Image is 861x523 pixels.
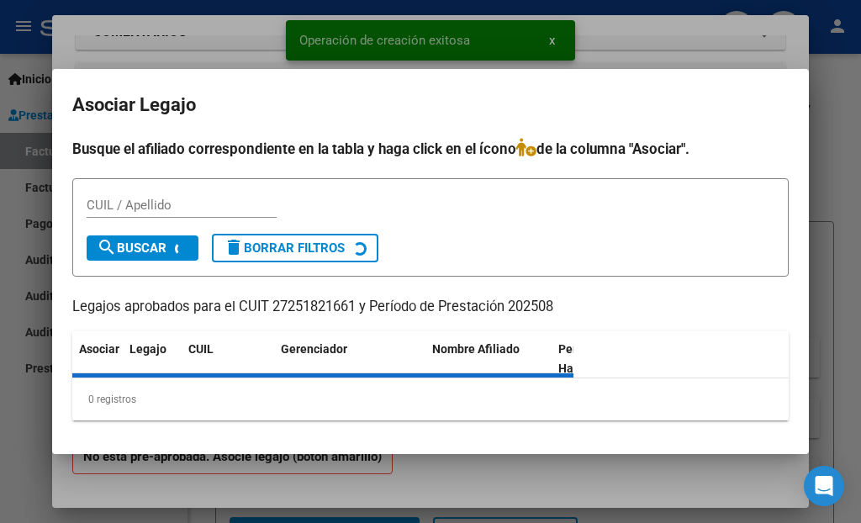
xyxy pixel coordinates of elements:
datatable-header-cell: Nombre Afiliado [425,331,552,387]
mat-icon: delete [224,237,244,257]
h2: Asociar Legajo [72,89,789,121]
button: Borrar Filtros [212,234,378,262]
span: Gerenciador [281,342,347,356]
span: CUIL [188,342,214,356]
h4: Busque el afiliado correspondiente en la tabla y haga click en el ícono de la columna "Asociar". [72,138,789,160]
div: 0 registros [72,378,789,420]
p: Legajos aprobados para el CUIT 27251821661 y Período de Prestación 202508 [72,297,789,318]
span: Buscar [97,240,166,256]
span: Nombre Afiliado [432,342,520,356]
button: Buscar [87,235,198,261]
datatable-header-cell: Gerenciador [274,331,425,387]
span: Borrar Filtros [224,240,345,256]
div: Open Intercom Messenger [804,466,844,506]
span: Legajo [129,342,166,356]
datatable-header-cell: Periodo Habilitado [552,331,665,387]
datatable-header-cell: Asociar [72,331,123,387]
span: Asociar [79,342,119,356]
datatable-header-cell: CUIL [182,331,274,387]
mat-icon: search [97,237,117,257]
span: Periodo Habilitado [558,342,615,375]
datatable-header-cell: Legajo [123,331,182,387]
